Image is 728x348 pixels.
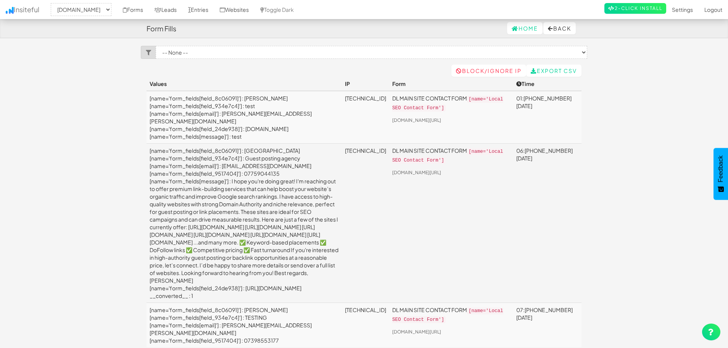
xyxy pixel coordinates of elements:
[513,77,581,91] th: Time
[392,308,503,323] code: [name='Local SEO Contact Form']
[604,3,666,14] a: 2-Click Install
[392,94,510,112] p: DL MAIN SITE CONTACT FORM
[392,170,441,175] a: [DOMAIN_NAME][URL]
[147,144,342,303] td: [name='form_fields[field_8c06091]'] : [GEOGRAPHIC_DATA] [name='form_fields[field_934e7c4]'] : Gue...
[392,117,441,123] a: [DOMAIN_NAME][URL]
[392,96,503,112] code: [name='Local SEO Contact Form']
[717,155,724,182] span: Feedback
[392,306,510,324] p: DL MAIN SITE CONTACT FORM
[714,148,728,200] button: Feedback - Show survey
[342,77,389,91] th: IP
[147,25,176,32] h4: Form Fills
[513,144,581,303] td: 06:[PHONE_NUMBER][DATE]
[345,147,386,154] a: [TECHNICAL_ID]
[6,7,14,14] img: icon.png
[345,306,386,313] a: [TECHNICAL_ID]
[392,147,510,164] p: DL MAIN SITE CONTACT FORM
[389,77,513,91] th: Form
[345,95,386,102] a: [TECHNICAL_ID]
[543,22,576,34] button: Back
[451,65,526,77] a: Block/Ignore IP
[392,148,503,164] code: [name='Local SEO Contact Form']
[147,91,342,144] td: [name='form_fields[field_8c06091]'] : [PERSON_NAME] [name='form_fields[field_934e7c4]'] : test [n...
[147,77,342,91] th: Values
[147,303,342,348] td: [name='form_fields[field_8c06091]'] : [PERSON_NAME] [name='form_fields[field_934e7c4]'] : TESTING...
[513,303,581,348] td: 07:[PHONE_NUMBER][DATE]
[513,91,581,144] td: 01:[PHONE_NUMBER][DATE]
[526,65,581,77] a: Export CSV
[392,329,441,335] a: [DOMAIN_NAME][URL]
[507,22,543,34] a: Home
